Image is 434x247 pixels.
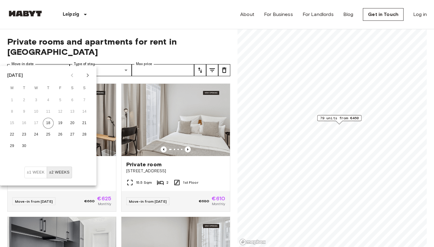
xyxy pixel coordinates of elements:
[67,82,78,94] span: Saturday
[19,141,30,152] button: 30
[47,167,72,178] button: ±2 weeks
[185,146,191,152] button: Previous image
[84,199,95,204] span: €660
[7,11,43,17] img: Habyt
[136,61,152,67] label: Max price
[55,118,66,129] button: 19
[7,36,230,57] span: Private rooms and apartments for rent in [GEOGRAPHIC_DATA]
[31,129,42,140] button: 24
[7,72,23,79] div: [DATE]
[43,118,54,129] button: 18
[161,146,167,152] button: Previous image
[240,11,254,18] a: About
[15,199,53,204] span: Move-in from [DATE]
[317,115,362,124] div: Map marker
[98,201,111,207] span: Monthly
[79,82,90,94] span: Sunday
[199,199,209,204] span: €680
[126,161,162,168] span: Private room
[218,64,230,76] button: tune
[121,84,230,156] img: Marketing picture of unit DE-13-001-111-002
[43,82,54,94] span: Thursday
[343,11,354,18] a: Blog
[79,129,90,140] button: 28
[55,129,66,140] button: 26
[129,199,167,204] span: Move-in from [DATE]
[206,64,218,76] button: tune
[79,118,90,129] button: 21
[43,129,54,140] button: 25
[97,196,111,201] span: €625
[19,129,30,140] button: 23
[239,239,266,245] a: Mapbox logo
[55,82,66,94] span: Friday
[212,196,225,201] span: €610
[74,61,95,67] label: Type of stay
[121,83,230,212] a: Marketing picture of unit DE-13-001-111-002Previous imagePrevious imagePrivate room[STREET_ADDRES...
[7,129,17,140] button: 22
[166,180,168,185] span: 2
[320,115,359,121] span: 79 units from €460
[11,61,34,67] label: Move-in date
[413,11,427,18] a: Log in
[183,180,198,185] span: 1st Floor
[264,11,293,18] a: For Business
[194,64,206,76] button: tune
[7,141,17,152] button: 29
[24,167,72,178] div: Move In Flexibility
[63,11,79,18] p: Leipzig
[212,201,225,207] span: Monthly
[363,8,404,21] a: Get in Touch
[19,82,30,94] span: Tuesday
[303,11,334,18] a: For Landlords
[7,82,17,94] span: Monday
[67,118,78,129] button: 20
[83,70,93,80] button: Next month
[126,168,225,174] span: [STREET_ADDRESS]
[24,167,47,178] button: ±1 week
[67,129,78,140] button: 27
[136,180,152,185] span: 15.5 Sqm
[31,82,42,94] span: Wednesday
